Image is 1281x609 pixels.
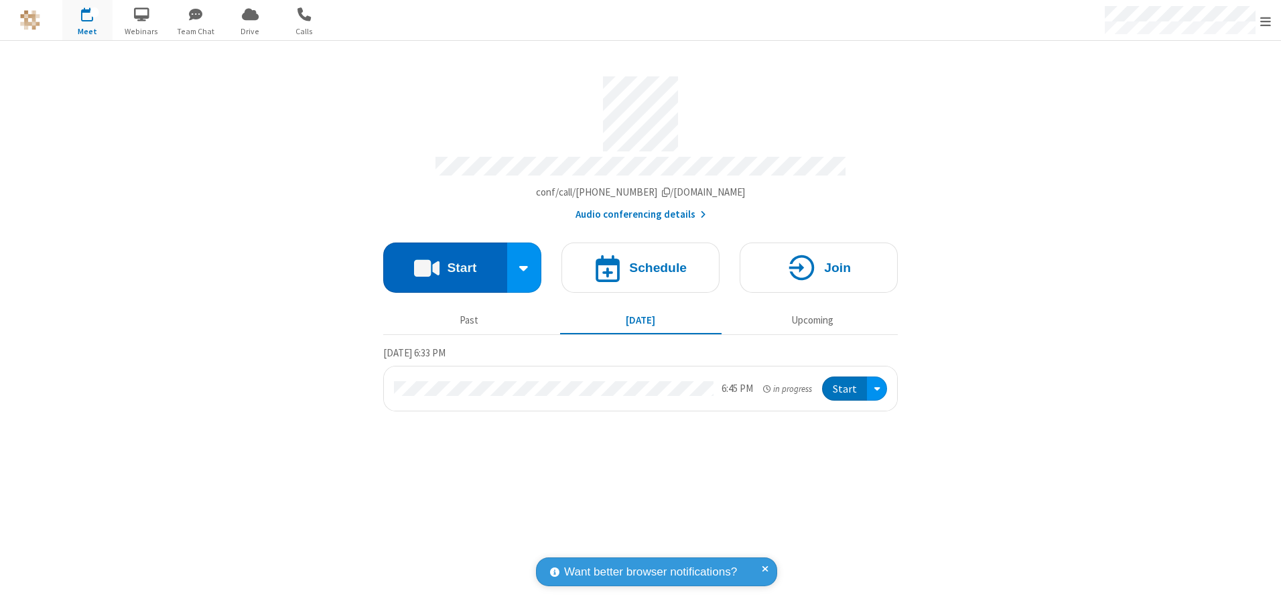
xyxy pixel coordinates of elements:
[763,383,812,395] em: in progress
[629,261,687,274] h4: Schedule
[62,25,113,38] span: Meet
[383,66,898,222] section: Account details
[171,25,221,38] span: Team Chat
[822,377,867,401] button: Start
[560,308,722,333] button: [DATE]
[90,7,99,17] div: 1
[117,25,167,38] span: Webinars
[732,308,893,333] button: Upcoming
[576,207,706,222] button: Audio conferencing details
[383,243,507,293] button: Start
[722,381,753,397] div: 6:45 PM
[20,10,40,30] img: QA Selenium DO NOT DELETE OR CHANGE
[867,377,887,401] div: Open menu
[561,243,720,293] button: Schedule
[564,563,737,581] span: Want better browser notifications?
[536,186,746,198] span: Copy my meeting room link
[225,25,275,38] span: Drive
[740,243,898,293] button: Join
[383,345,898,412] section: Today's Meetings
[447,261,476,274] h4: Start
[824,261,851,274] h4: Join
[536,185,746,200] button: Copy my meeting room linkCopy my meeting room link
[383,346,446,359] span: [DATE] 6:33 PM
[507,243,542,293] div: Start conference options
[279,25,330,38] span: Calls
[389,308,550,333] button: Past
